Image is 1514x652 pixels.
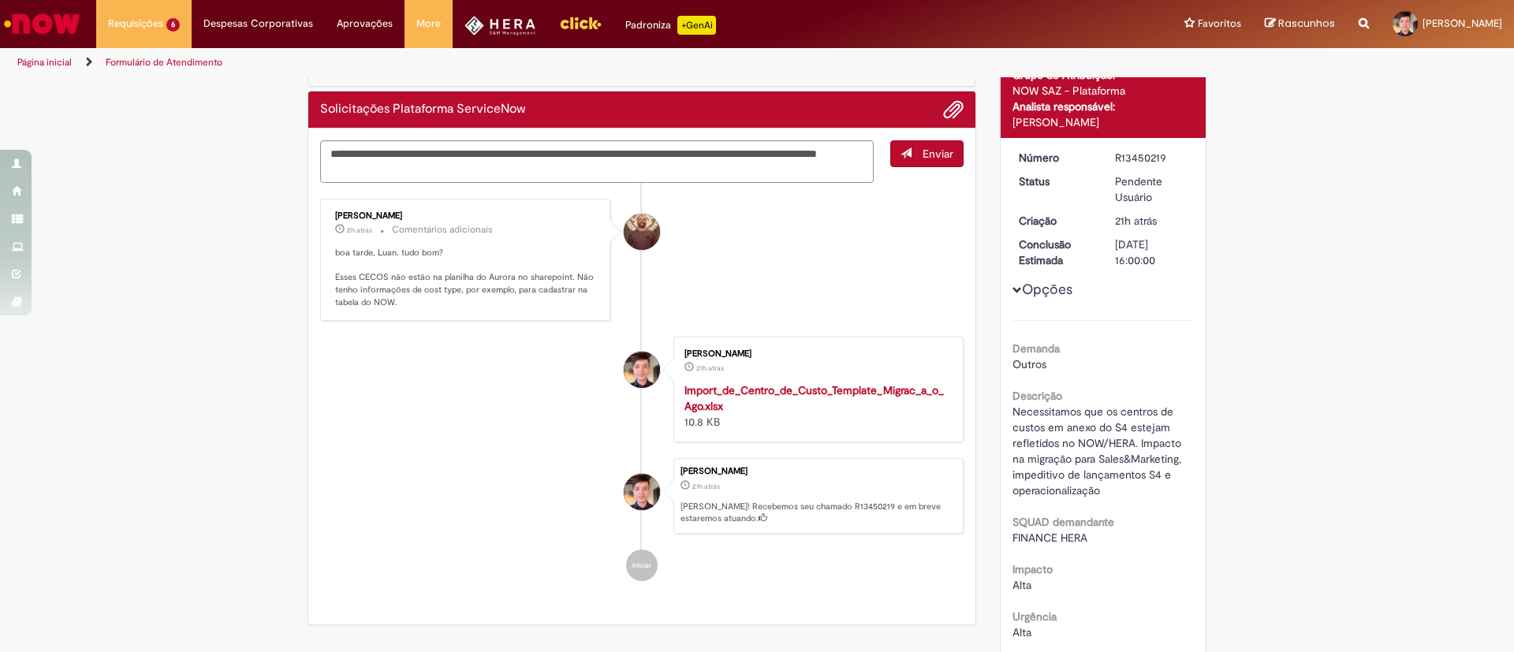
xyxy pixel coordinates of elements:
a: Página inicial [17,56,72,69]
div: Padroniza [625,16,716,35]
span: [PERSON_NAME] [1423,17,1502,30]
div: Eric Fedel Cazotto Oliveira [624,214,660,250]
div: Analista responsável: [1012,99,1195,114]
div: [PERSON_NAME] [684,349,947,359]
p: [PERSON_NAME]! Recebemos seu chamado R13450219 e em breve estaremos atuando. [681,501,955,525]
b: Impacto [1012,562,1053,576]
span: 21h atrás [696,363,724,373]
span: Outros [1012,357,1046,371]
button: Enviar [890,140,964,167]
div: [PERSON_NAME] [1012,114,1195,130]
div: 26/08/2025 18:39:33 [1115,213,1188,229]
li: Luan Pablo De Moraes [320,458,964,534]
time: 27/08/2025 13:31:43 [347,225,372,235]
button: Adicionar anexos [943,99,964,120]
textarea: Digite sua mensagem aqui... [320,140,874,183]
img: click_logo_yellow_360x200.png [559,11,602,35]
span: Rascunhos [1278,16,1335,31]
p: +GenAi [677,16,716,35]
span: Alta [1012,578,1031,592]
div: [DATE] 16:00:00 [1115,237,1188,268]
div: Pendente Usuário [1115,173,1188,205]
span: 6 [166,18,180,32]
span: Favoritos [1198,16,1241,32]
div: [PERSON_NAME] [335,211,598,221]
small: Comentários adicionais [392,223,493,237]
b: Demanda [1012,341,1060,356]
div: Luan Pablo De Moraes [624,352,660,388]
dt: Número [1007,150,1104,166]
div: R13450219 [1115,150,1188,166]
span: Necessitamos que os centros de custos em anexo do S4 estejam refletidos no NOW/HERA. Impacto na m... [1012,404,1184,497]
ul: Trilhas de página [12,48,998,77]
span: More [416,16,441,32]
dt: Conclusão Estimada [1007,237,1104,268]
time: 26/08/2025 18:39:33 [1115,214,1157,228]
b: Descrição [1012,389,1062,403]
span: 2h atrás [347,225,372,235]
a: Rascunhos [1265,17,1335,32]
span: Aprovações [337,16,393,32]
a: Import_de_Centro_de_Custo_Template_Migrac_a_o_Ago.xlsx [684,383,944,413]
span: 21h atrás [1115,214,1157,228]
img: ServiceNow [2,8,83,39]
b: SQUAD demandante [1012,515,1114,529]
ul: Histórico de tíquete [320,183,964,597]
div: [PERSON_NAME] [681,467,955,476]
span: Despesas Corporativas [203,16,313,32]
div: Luan Pablo De Moraes [624,474,660,510]
span: Alta [1012,625,1031,639]
img: HeraLogo.png [464,16,536,35]
b: Urgência [1012,609,1057,624]
h2: Solicitações Plataforma ServiceNow Histórico de tíquete [320,102,526,117]
span: FINANCE HERA [1012,531,1087,545]
dt: Criação [1007,213,1104,229]
dt: Status [1007,173,1104,189]
div: NOW SAZ - Plataforma [1012,83,1195,99]
span: 21h atrás [692,482,720,491]
span: Enviar [923,147,953,161]
span: Requisições [108,16,163,32]
time: 26/08/2025 18:39:25 [696,363,724,373]
time: 26/08/2025 18:39:33 [692,482,720,491]
div: 10.8 KB [684,382,947,430]
p: boa tarde, Luan. tudo bom? Esses CECOS não estão na planilha do Aurora no sharepoint. Não tenho i... [335,247,598,309]
a: Formulário de Atendimento [106,56,222,69]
